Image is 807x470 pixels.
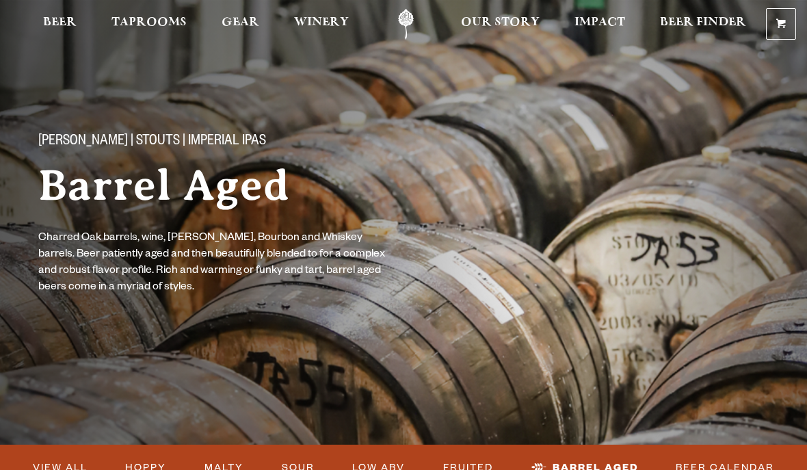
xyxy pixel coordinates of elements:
[285,9,358,40] a: Winery
[660,17,746,28] span: Beer Finder
[43,17,77,28] span: Beer
[111,17,187,28] span: Taprooms
[461,17,540,28] span: Our Story
[574,17,625,28] span: Impact
[213,9,268,40] a: Gear
[38,162,465,209] h1: Barrel Aged
[222,17,259,28] span: Gear
[38,231,388,296] p: Charred Oak barrels, wine, [PERSON_NAME], Bourbon and Whiskey barrels. Beer patiently aged and th...
[380,9,432,40] a: Odell Home
[34,9,85,40] a: Beer
[651,9,755,40] a: Beer Finder
[452,9,548,40] a: Our Story
[294,17,349,28] span: Winery
[38,133,266,151] span: [PERSON_NAME] | Stouts | Imperial IPAs
[103,9,196,40] a: Taprooms
[566,9,634,40] a: Impact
